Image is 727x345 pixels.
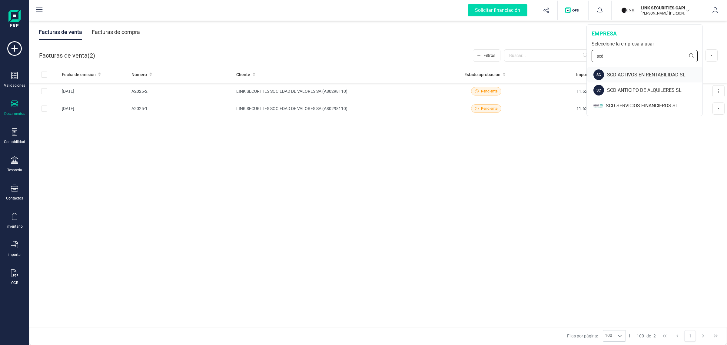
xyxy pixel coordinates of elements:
[11,280,18,285] div: OCR
[684,330,696,342] button: Page 1
[641,5,689,11] p: LINK SECURITIES CAPITAL SL
[504,49,591,62] input: Buscar...
[607,71,702,79] div: SCD ACTIVOS EN RENTABILIDAD SL
[628,333,631,339] span: 1
[473,49,500,62] button: Filtros
[697,330,709,342] button: Next Page
[236,72,250,78] span: Cliente
[592,40,698,48] div: Seleccione la empresa a usar
[41,88,47,94] div: Row Selected 02a9ca41-f617-4c33-a3a5-7e731ed42bb9
[593,85,604,95] div: SC
[481,89,497,94] span: Pendiente
[621,4,635,17] img: LI
[464,72,500,78] span: Estado aprobación
[4,139,25,144] div: Contabilidad
[234,100,448,117] td: LINK SECURITIES SOCIEDAD DE VALORES SA (A80298110)
[481,106,497,111] span: Pendiente
[524,100,601,117] td: 11.620,39 €
[62,72,96,78] span: Fecha de emisión
[628,333,656,339] div: -
[39,24,82,40] div: Facturas de venta
[637,333,644,339] span: 100
[129,100,234,117] td: A2025-1
[646,333,651,339] span: de
[672,330,683,342] button: Previous Page
[39,49,95,62] div: Facturas de venta ( )
[592,50,698,62] input: Buscar empresa
[603,330,614,341] span: 100
[8,252,22,257] div: Importar
[41,106,47,112] div: Row Selected 31a72e3a-6366-4c5d-b43e-30878f17a051
[567,330,626,342] div: Filas por página:
[4,111,25,116] div: Documentos
[460,1,535,20] button: Solicitar financiación
[565,7,581,13] img: Logo de OPS
[641,11,689,16] p: [PERSON_NAME] [PERSON_NAME]
[92,24,140,40] div: Facturas de compra
[653,333,656,339] span: 2
[59,100,129,117] td: [DATE]
[561,1,585,20] button: Logo de OPS
[593,69,604,80] div: SC
[234,83,448,100] td: LINK SECURITIES SOCIEDAD DE VALORES SA (A80298110)
[59,83,129,100] td: [DATE]
[606,102,702,109] div: SCD SERVICIOS FINANCIEROS SL
[129,83,234,100] td: A2025-2
[710,330,722,342] button: Last Page
[576,72,591,78] span: Importe
[524,83,601,100] td: 11.620,39 €
[41,72,47,78] div: All items unselected
[619,1,696,20] button: LILINK SECURITIES CAPITAL SL[PERSON_NAME] [PERSON_NAME]
[8,10,21,29] img: Logo Finanedi
[607,87,702,94] div: SCD ANTICIPO DE ALQUILERES SL
[4,83,25,88] div: Validaciones
[90,51,93,60] span: 2
[6,196,23,201] div: Contactos
[659,330,670,342] button: First Page
[593,100,603,111] img: SC
[7,168,22,172] div: Tesorería
[131,72,147,78] span: Número
[483,52,495,59] span: Filtros
[6,224,23,229] div: Inventario
[592,29,698,38] div: empresa
[468,4,527,16] div: Solicitar financiación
